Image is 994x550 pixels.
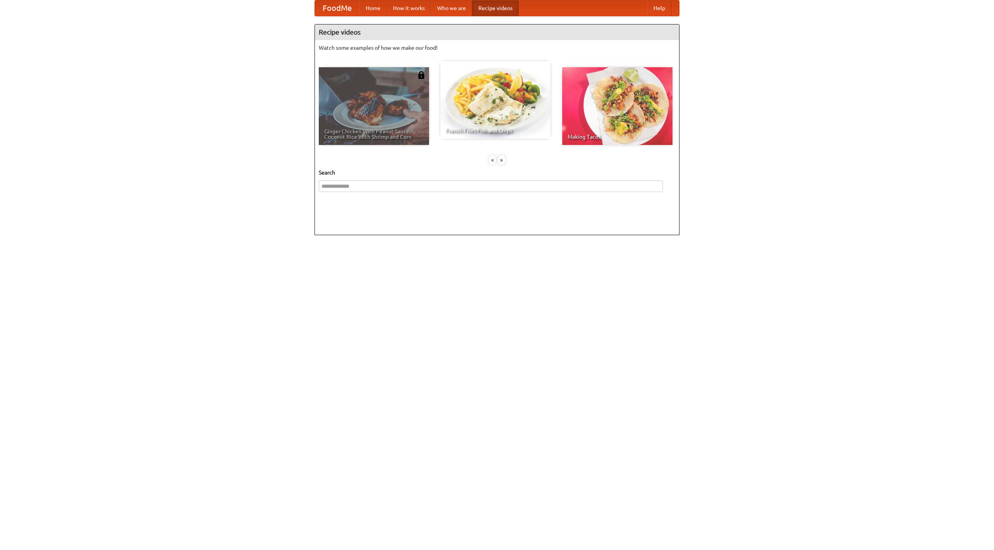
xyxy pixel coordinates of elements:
h4: Recipe videos [315,24,679,40]
a: How it works [387,0,431,16]
img: 483408.png [417,71,425,79]
div: » [498,155,505,165]
span: Making Tacos [568,134,667,140]
a: Recipe videos [472,0,519,16]
span: French Fries Fish and Chips [446,128,545,133]
a: French Fries Fish and Chips [440,61,551,139]
a: Who we are [431,0,472,16]
p: Watch some examples of how we make our food! [319,44,675,52]
a: FoodMe [315,0,360,16]
div: « [489,155,496,165]
h5: Search [319,169,675,176]
a: Help [647,0,671,16]
a: Home [360,0,387,16]
a: Making Tacos [562,67,673,145]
